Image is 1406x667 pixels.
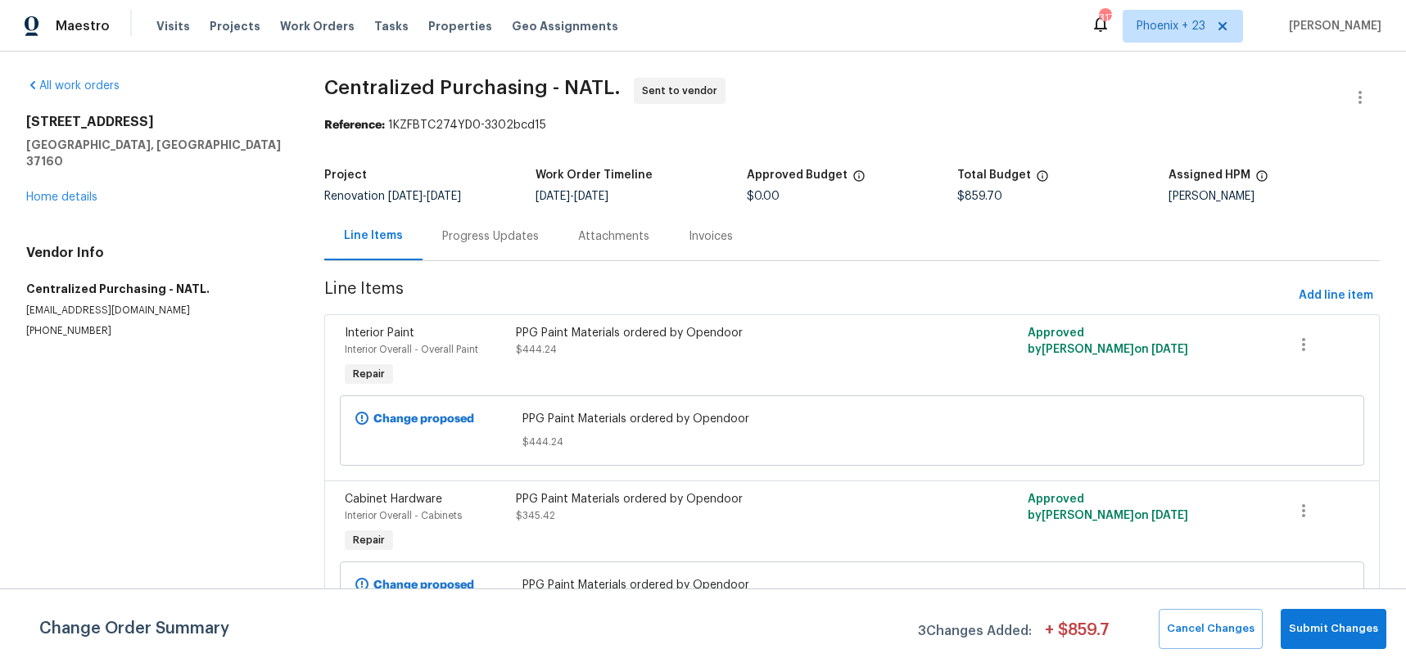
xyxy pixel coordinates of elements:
[324,78,621,97] span: Centralized Purchasing - NATL.
[388,191,461,202] span: -
[1151,344,1188,355] span: [DATE]
[918,615,1032,649] span: 3 Changes Added:
[345,493,442,505] span: Cabinet Hardware
[324,169,367,181] h5: Project
[156,18,190,34] span: Visits
[1169,191,1380,202] div: [PERSON_NAME]
[26,137,285,169] h5: [GEOGRAPHIC_DATA], [GEOGRAPHIC_DATA] 37160
[26,324,285,338] p: [PHONE_NUMBER]
[1028,493,1188,521] span: Approved by [PERSON_NAME] on
[747,191,780,202] span: $0.00
[427,191,461,202] span: [DATE]
[324,191,461,202] span: Renovation
[1036,169,1049,191] span: The total cost of line items that have been proposed by Opendoor. This sum includes line items th...
[1169,169,1250,181] h5: Assigned HPM
[1292,281,1380,311] button: Add line item
[374,20,409,32] span: Tasks
[373,579,474,591] b: Change proposed
[1099,10,1110,26] div: 317
[574,191,608,202] span: [DATE]
[536,169,653,181] h5: Work Order Timeline
[442,228,539,245] div: Progress Updates
[373,413,474,425] b: Change proposed
[324,117,1380,133] div: 1KZFBTC274YD0-3302bcd15
[1159,609,1263,649] button: Cancel Changes
[957,191,1002,202] span: $859.70
[1255,169,1268,191] span: The hpm assigned to this work order.
[522,434,1182,450] span: $444.24
[1137,18,1205,34] span: Phoenix + 23
[39,609,229,649] span: Change Order Summary
[642,83,724,99] span: Sent to vendor
[345,511,462,521] span: Interior Overall - Cabinets
[516,345,557,354] span: $444.24
[56,18,110,34] span: Maestro
[852,169,866,191] span: The total cost of line items that have been approved by both Opendoor and the Trade Partner. This...
[280,18,355,34] span: Work Orders
[522,411,1182,427] span: PPG Paint Materials ordered by Opendoor
[345,345,478,354] span: Interior Overall - Overall Paint
[516,325,933,341] div: PPG Paint Materials ordered by Opendoor
[1151,510,1188,521] span: [DATE]
[1281,609,1386,649] button: Submit Changes
[516,491,933,507] div: PPG Paint Materials ordered by Opendoor
[516,511,555,521] span: $345.42
[345,327,414,339] span: Interior Paint
[324,281,1292,311] span: Line Items
[578,228,649,245] div: Attachments
[536,191,570,202] span: [DATE]
[26,281,285,297] h5: Centralized Purchasing - NATL.
[689,228,733,245] div: Invoices
[346,532,391,548] span: Repair
[957,169,1031,181] h5: Total Budget
[26,245,285,261] h4: Vendor Info
[344,228,403,244] div: Line Items
[512,18,618,34] span: Geo Assignments
[747,169,848,181] h5: Approved Budget
[346,366,391,382] span: Repair
[1167,620,1255,638] span: Cancel Changes
[428,18,492,34] span: Properties
[522,577,1182,593] span: PPG Paint Materials ordered by Opendoor
[1289,620,1378,638] span: Submit Changes
[26,114,285,130] h2: [STREET_ADDRESS]
[26,304,285,318] p: [EMAIL_ADDRESS][DOMAIN_NAME]
[536,191,608,202] span: -
[388,191,423,202] span: [DATE]
[1028,327,1188,355] span: Approved by [PERSON_NAME] on
[1299,286,1373,306] span: Add line item
[210,18,260,34] span: Projects
[26,192,97,203] a: Home details
[1282,18,1381,34] span: [PERSON_NAME]
[1045,622,1110,649] span: + $ 859.7
[26,80,120,92] a: All work orders
[324,119,385,131] b: Reference:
